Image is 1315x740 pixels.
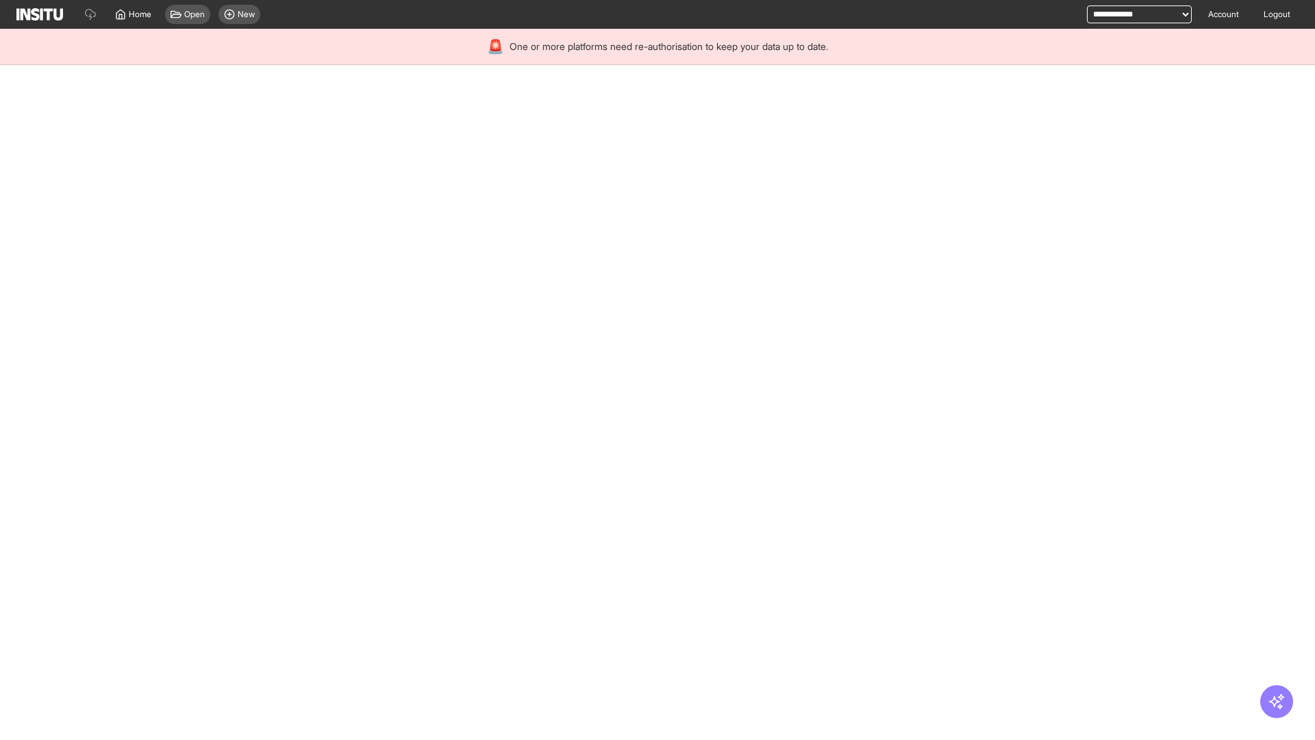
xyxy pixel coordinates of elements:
[238,9,255,20] span: New
[129,9,151,20] span: Home
[487,37,504,56] div: 🚨
[184,9,205,20] span: Open
[16,8,63,21] img: Logo
[510,40,828,53] span: One or more platforms need re-authorisation to keep your data up to date.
